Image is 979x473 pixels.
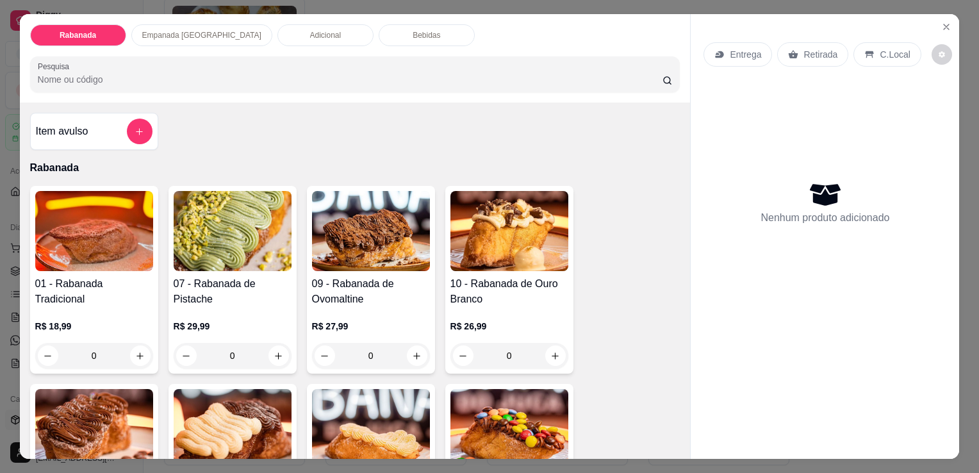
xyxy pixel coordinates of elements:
button: decrease-product-quantity [38,345,58,366]
p: Adicional [310,30,341,40]
button: increase-product-quantity [407,345,427,366]
button: decrease-product-quantity [315,345,335,366]
p: Rabanada [30,160,680,176]
p: R$ 27,99 [312,320,430,333]
img: product-image [174,191,292,271]
button: add-separate-item [127,119,152,144]
input: Pesquisa [38,73,662,86]
p: Empanada [GEOGRAPHIC_DATA] [142,30,261,40]
button: decrease-product-quantity [932,44,952,65]
p: Bebidas [413,30,440,40]
p: R$ 29,99 [174,320,292,333]
h4: 10 - Rabanada de Ouro Branco [450,276,568,307]
button: increase-product-quantity [268,345,289,366]
button: increase-product-quantity [130,345,151,366]
button: increase-product-quantity [545,345,566,366]
button: decrease-product-quantity [176,345,197,366]
p: C.Local [880,48,910,61]
img: product-image [312,191,430,271]
img: product-image [312,389,430,469]
img: product-image [35,389,153,469]
p: Rabanada [60,30,96,40]
h4: 01 - Rabanada Tradicional [35,276,153,307]
h4: Item avulso [36,124,88,139]
img: product-image [450,389,568,469]
p: Nenhum produto adicionado [761,210,889,226]
p: Retirada [803,48,837,61]
p: Entrega [730,48,761,61]
p: R$ 26,99 [450,320,568,333]
label: Pesquisa [38,61,74,72]
img: product-image [174,389,292,469]
button: Close [936,17,957,37]
h4: 09 - Rabanada de Ovomaltine [312,276,430,307]
h4: 07 - Rabanada de Pistache [174,276,292,307]
button: decrease-product-quantity [453,345,473,366]
p: R$ 18,99 [35,320,153,333]
img: product-image [35,191,153,271]
img: product-image [450,191,568,271]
